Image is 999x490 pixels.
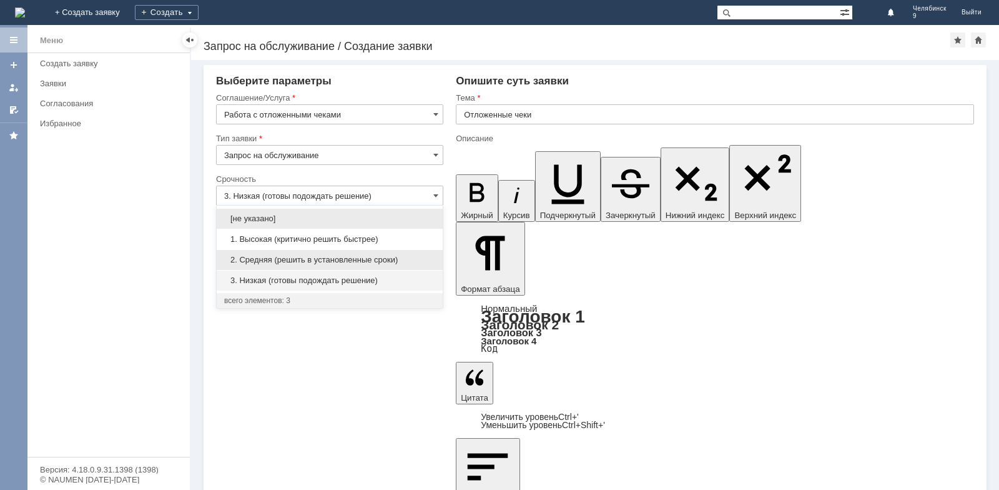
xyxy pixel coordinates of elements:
a: Нормальный [481,303,537,314]
span: 1. Высокая (критично решить быстрее) [224,234,435,244]
a: Согласования [35,94,187,113]
span: Нижний индекс [666,211,725,220]
div: Добавить в избранное [950,32,965,47]
span: [не указано] [224,214,435,224]
span: 9 [913,12,947,20]
div: Избранное [40,119,169,128]
div: Согласования [40,99,182,108]
button: Подчеркнутый [535,151,601,222]
img: logo [15,7,25,17]
button: Формат абзаца [456,222,524,296]
div: Создать заявку [40,59,182,68]
a: Перейти на домашнюю страницу [15,7,25,17]
div: Описание [456,134,972,142]
a: Decrease [481,420,605,430]
div: всего элементов: 3 [224,296,435,306]
button: Жирный [456,174,498,222]
button: Курсив [498,180,535,222]
div: Запрос на обслуживание / Создание заявки [204,40,950,52]
span: 3. Низкая (готовы подождать решение) [224,276,435,286]
div: Версия: 4.18.0.9.31.1398 (1398) [40,466,177,474]
span: Ctrl+Shift+' [562,420,605,430]
span: Челябинск [913,5,947,12]
a: Код [481,343,498,354]
div: Заявки [40,79,182,88]
a: Создать заявку [35,54,187,73]
span: Ctrl+' [558,412,579,422]
span: 2. Средняя (решить в установленные сроки) [224,255,435,265]
a: Мои согласования [4,100,24,120]
button: Зачеркнутый [601,157,661,222]
button: Верхний индекс [729,145,801,222]
div: Меню [40,33,63,48]
div: Тема [456,94,972,102]
a: Создать заявку [4,55,24,75]
a: Заголовок 2 [481,317,559,332]
span: Формат абзаца [461,284,519,294]
span: Зачеркнутый [606,211,656,220]
div: Соглашение/Услуга [216,94,441,102]
button: Цитата [456,362,493,404]
div: Срочность [216,175,441,183]
a: Заявки [35,74,187,93]
div: Скрыть меню [182,32,197,47]
span: Расширенный поиск [840,6,852,17]
span: Подчеркнутый [540,211,596,220]
span: Выберите параметры [216,75,332,87]
div: Сделать домашней страницей [971,32,986,47]
span: Цитата [461,393,488,402]
span: Курсив [503,211,530,220]
div: Добрый вечер! Количество отложенных чеков -2. [GEOGRAPHIC_DATA] [5,5,182,25]
span: Жирный [461,211,493,220]
span: Верхний индекс [734,211,796,220]
div: Создать [135,5,199,20]
a: Increase [481,412,579,422]
a: Заголовок 1 [481,307,585,326]
span: Опишите суть заявки [456,75,569,87]
div: © NAUMEN [DATE]-[DATE] [40,476,177,484]
a: Заголовок 4 [481,336,536,346]
div: Цитата [456,413,974,429]
button: Нижний индекс [661,147,730,222]
div: Тип заявки [216,134,441,142]
a: Заголовок 3 [481,327,541,338]
a: Мои заявки [4,77,24,97]
div: Формат абзаца [456,304,974,353]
